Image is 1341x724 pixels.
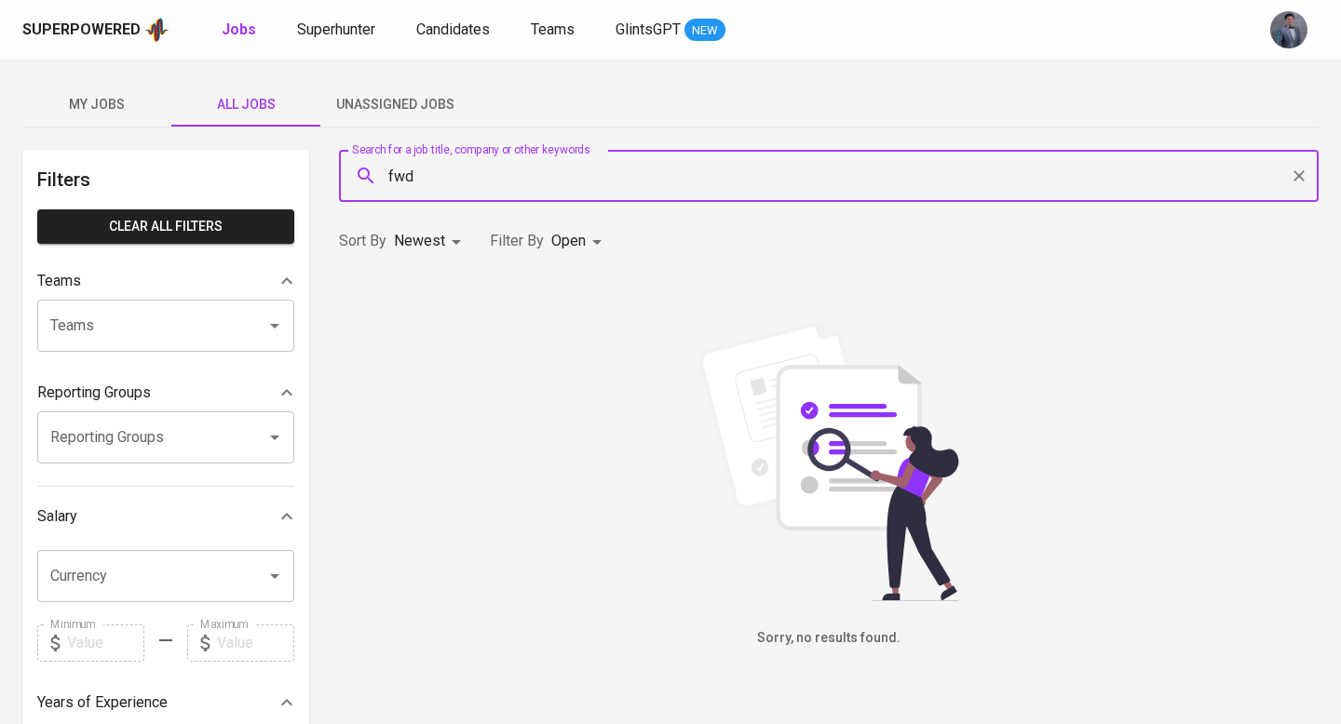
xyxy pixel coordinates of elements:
button: Open [262,563,288,589]
p: Filter By [490,230,544,252]
div: Open [551,224,608,259]
button: Clear [1286,163,1312,189]
button: Open [262,313,288,339]
p: Newest [394,230,445,252]
div: Reporting Groups [37,374,294,411]
span: My Jobs [34,93,160,116]
input: Value [67,624,144,662]
button: Clear All filters [37,209,294,244]
p: Reporting Groups [37,382,151,404]
p: Teams [37,270,81,292]
div: Years of Experience [37,684,294,721]
a: Superhunter [297,19,379,42]
input: Value [217,624,294,662]
div: Newest [394,224,467,259]
h6: Filters [37,165,294,194]
div: Teams [37,262,294,300]
button: Open [262,424,288,450]
a: GlintsGPT NEW [616,19,725,42]
img: file_searching.svg [689,322,968,601]
img: app logo [144,16,169,44]
p: Sort By [339,230,386,252]
span: Clear All filters [52,215,279,238]
p: Years of Experience [37,691,168,714]
span: Unassigned Jobs [332,93,458,116]
span: GlintsGPT [616,20,681,38]
span: Teams [531,20,575,38]
a: Jobs [222,19,260,42]
img: jhon@glints.com [1270,11,1307,48]
a: Teams [531,19,578,42]
a: Superpoweredapp logo [22,16,169,44]
p: Salary [37,505,77,528]
span: NEW [684,21,725,40]
span: Open [551,232,586,249]
div: Salary [37,498,294,535]
div: Superpowered [22,20,141,41]
span: Candidates [416,20,490,38]
h6: Sorry, no results found. [339,628,1319,649]
span: All Jobs [183,93,309,116]
span: Superhunter [297,20,375,38]
a: Candidates [416,19,494,42]
b: Jobs [222,20,256,38]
